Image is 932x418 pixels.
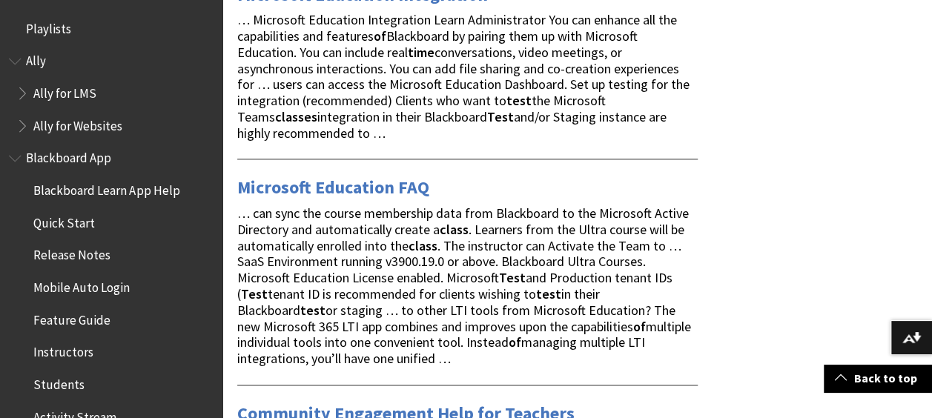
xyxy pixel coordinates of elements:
span: Release Notes [33,243,110,263]
strong: time [408,44,434,61]
strong: class [440,221,469,238]
span: Blackboard App [26,146,111,166]
nav: Book outline for Anthology Ally Help [9,49,214,139]
strong: test [300,302,325,319]
span: … can sync the course membership data from Blackboard to the Microsoft Active Directory and autom... [237,205,691,367]
strong: Test [487,108,514,125]
span: Ally for Websites [33,113,122,133]
span: Ally for LMS [33,81,96,101]
strong: test [506,92,532,109]
span: Feature Guide [33,308,110,328]
span: Blackboard Learn App Help [33,178,179,198]
span: Ally [26,49,46,69]
span: Quick Start [33,210,95,230]
span: … Microsoft Education Integration Learn Administrator You can enhance all the capabilities and fe... [237,11,690,141]
a: Back to top [824,365,932,392]
strong: Test [241,285,268,302]
span: Mobile Auto Login [33,275,130,295]
strong: of [374,27,386,44]
strong: test [536,285,561,302]
a: Microsoft Education FAQ [237,176,429,199]
strong: class [409,237,437,254]
span: Playlists [26,16,71,36]
strong: of [509,334,521,351]
strong: classes [275,108,317,125]
strong: of [633,318,646,335]
span: Instructors [33,340,93,360]
span: Students [33,372,85,392]
strong: Test [499,269,526,286]
nav: Book outline for Playlists [9,16,214,42]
